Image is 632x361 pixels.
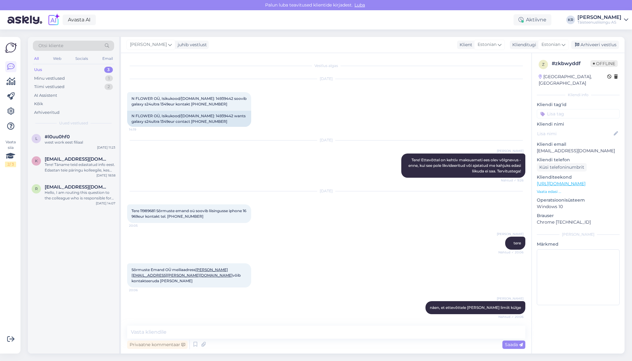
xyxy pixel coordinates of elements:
span: tere [514,241,521,245]
div: 2 [105,84,113,90]
p: Kliendi nimi [537,121,620,127]
span: Estonian [541,41,560,48]
p: Kliendi telefon [537,157,620,163]
div: [DATE] [127,137,525,143]
div: Privaatne kommentaar [127,341,188,349]
p: Windows 10 [537,203,620,210]
div: Kliendi info [537,92,620,98]
div: [PERSON_NAME] [577,15,621,20]
div: Aktiivne [514,14,551,25]
div: Socials [74,55,89,63]
div: Vestlus algas [127,63,525,69]
div: Email [101,55,114,63]
p: Klienditeekond [537,174,620,180]
div: Tere! Täname teid edastatud info eest. Edastan teie päringu kolleegile, kes vaatab selle üle ja v... [45,162,115,173]
span: [PERSON_NAME] [497,149,523,153]
span: Nähtud ✓ 20:06 [498,314,523,319]
div: AI Assistent [34,92,57,99]
p: Chrome [TECHNICAL_ID] [537,219,620,225]
span: 14:19 [129,127,152,132]
div: Küsi telefoninumbrit [537,163,587,172]
div: 3 [104,67,113,73]
a: Avasta AI [63,15,96,25]
span: [PERSON_NAME] [497,232,523,236]
span: l [35,136,38,141]
div: Klient [457,42,472,48]
div: Täisteenusliisingu AS [577,20,621,25]
div: Uus [34,67,42,73]
span: näen, et ettevõttele [PERSON_NAME] limiit külge [430,305,521,310]
div: [DATE] [127,76,525,82]
span: k [35,158,38,163]
div: Tiimi vestlused [34,84,65,90]
p: Kliendi email [537,141,620,148]
a: [URL][DOMAIN_NAME] [537,181,585,186]
p: Vaata edasi ... [537,189,620,194]
div: 1 [105,75,113,82]
span: 20:06 [129,288,152,292]
span: Uued vestlused [59,120,88,126]
div: [DATE] 18:58 [96,173,115,178]
div: Arhiveeritud [34,109,60,116]
span: Offline [590,60,618,67]
span: Tere! Ettevõttel on kehtiv maksuameti ees olev võlgnevus - enne, kui see pole likvideeritud või a... [408,158,522,173]
span: Saada [505,342,523,347]
div: Kõik [34,101,43,107]
div: [DATE] 11:23 [97,145,115,150]
div: [PERSON_NAME] [537,232,620,237]
div: west work eest filiaal [45,140,115,145]
span: Otsi kliente [38,42,63,49]
p: Brauser [537,212,620,219]
div: Vaata siia [5,139,16,167]
span: Nähtud ✓ 20:06 [498,250,523,255]
div: [GEOGRAPHIC_DATA], [GEOGRAPHIC_DATA] [539,74,607,87]
div: [DATE] 14:07 [96,201,115,206]
span: Nähtud ✓ 9:26 [500,178,523,183]
div: juhib vestlust [175,42,207,48]
a: [PERSON_NAME]Täisteenusliisingu AS [577,15,628,25]
span: N FLOWER OÜ, Isikukood/[DOMAIN_NAME]: 14939442 soovib galaxy s24ultra 1349eur kontakt [PHONE_NUMBER] [131,96,247,106]
span: r [35,186,38,191]
div: Klienditugi [510,42,536,48]
div: Arhiveeri vestlus [571,41,619,49]
input: Lisa nimi [537,130,612,137]
input: Lisa tag [537,109,620,118]
span: Tere 11989681 Sõrmuste emand oü soovib liisingusse iphone 16 969eur kontakt tel. [PHONE_NUMBER] [131,208,247,219]
p: Märkmed [537,241,620,247]
p: Operatsioonisüsteem [537,197,620,203]
span: 20:05 [129,223,152,228]
span: Sõrmuste Emand OÜ meiliaadress võib kontakteeruda [PERSON_NAME] [131,267,242,283]
img: Askly Logo [5,42,17,54]
div: N FLOWER OÜ, Isikukood/[DOMAIN_NAME]: 14939442 wants galaxy s24ultra 1349eur contact [PHONE_NUMBER] [127,111,251,127]
div: KR [566,16,575,24]
img: explore-ai [47,13,60,26]
p: Kliendi tag'id [537,101,620,108]
div: Web [52,55,63,63]
span: Estonian [478,41,496,48]
div: Minu vestlused [34,75,65,82]
div: # zkbwyddf [552,60,590,67]
div: [DATE] [127,188,525,194]
span: #l0uu0hf0 [45,134,70,140]
div: Hello, I am routing this question to the colleague who is responsible for this topic. The reply m... [45,190,115,201]
p: [EMAIL_ADDRESS][DOMAIN_NAME] [537,148,620,154]
div: All [33,55,40,63]
span: [PERSON_NAME] [130,41,167,48]
span: Luba [353,2,367,8]
span: kristiine@tele2.com [45,156,109,162]
span: z [542,62,545,67]
span: [PERSON_NAME] [497,296,523,301]
div: 2 / 3 [5,162,16,167]
span: rimantasbru@gmail.com [45,184,109,190]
